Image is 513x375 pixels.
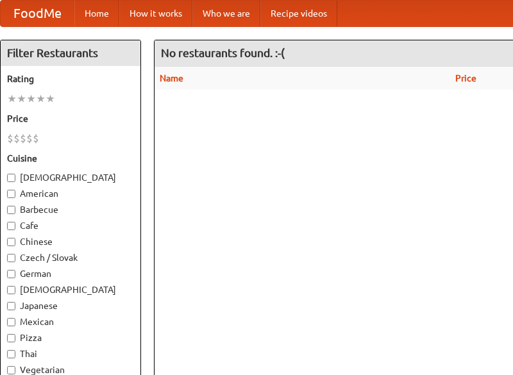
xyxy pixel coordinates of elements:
input: Japanese [7,302,15,310]
input: Pizza [7,334,15,342]
label: [DEMOGRAPHIC_DATA] [7,171,134,184]
h5: Price [7,112,134,125]
label: American [7,187,134,200]
input: Thai [7,350,15,358]
a: FoodMe [1,1,74,26]
li: ★ [46,92,55,106]
h4: Filter Restaurants [1,40,140,66]
li: $ [33,131,39,146]
input: [DEMOGRAPHIC_DATA] [7,286,15,294]
li: $ [13,131,20,146]
li: ★ [7,92,17,106]
a: Recipe videos [260,1,337,26]
li: $ [26,131,33,146]
input: German [7,270,15,278]
input: Mexican [7,318,15,326]
a: Who we are [192,1,260,26]
input: Czech / Slovak [7,254,15,262]
label: Pizza [7,331,134,344]
a: How it works [119,1,192,26]
label: Thai [7,347,134,360]
input: Barbecue [7,206,15,214]
a: Name [160,73,183,83]
a: Home [74,1,119,26]
label: Japanese [7,299,134,312]
h5: Rating [7,72,134,85]
h5: Cuisine [7,152,134,165]
label: German [7,267,134,280]
input: Cafe [7,222,15,230]
input: American [7,190,15,198]
li: $ [7,131,13,146]
a: Price [455,73,476,83]
input: Vegetarian [7,366,15,374]
label: Chinese [7,235,134,248]
li: ★ [36,92,46,106]
label: Barbecue [7,203,134,216]
label: [DEMOGRAPHIC_DATA] [7,283,134,296]
li: ★ [17,92,26,106]
ng-pluralize: No restaurants found. :-( [161,47,285,59]
li: ★ [26,92,36,106]
input: Chinese [7,238,15,246]
input: [DEMOGRAPHIC_DATA] [7,174,15,182]
li: $ [20,131,26,146]
label: Czech / Slovak [7,251,134,264]
label: Mexican [7,315,134,328]
label: Cafe [7,219,134,232]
